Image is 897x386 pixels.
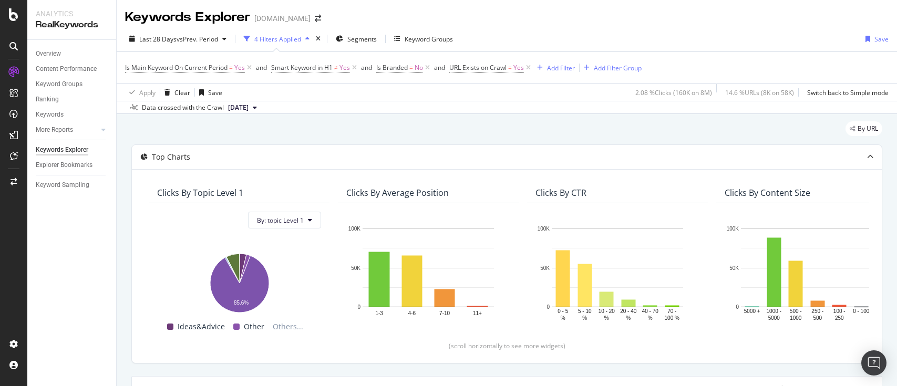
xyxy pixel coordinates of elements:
text: 0 [357,304,360,310]
text: 4-6 [408,310,416,316]
text: % [648,315,653,321]
text: 500 - [790,309,802,315]
div: arrow-right-arrow-left [315,15,321,22]
svg: A chart. [157,248,321,314]
div: Top Charts [152,152,190,162]
button: Save [195,84,222,101]
text: 0 - 5 [558,309,568,315]
div: Keyword Groups [405,35,453,44]
div: Content Performance [36,64,97,75]
a: More Reports [36,124,98,135]
text: 100 % [665,315,679,321]
span: Is Branded [376,63,408,72]
text: 0 [547,304,550,310]
button: [DATE] [224,101,261,114]
text: 20 - 40 [620,309,637,315]
span: Smart Keyword in H1 [271,63,333,72]
div: RealKeywords [36,19,108,31]
div: Keywords Explorer [125,8,250,26]
span: = [409,63,413,72]
text: 100K [348,226,361,232]
text: 5 - 10 [578,309,592,315]
span: By: topic Level 1 [257,216,304,225]
span: Segments [347,35,377,44]
div: Keyword Sampling [36,180,89,191]
div: Clicks By topic Level 1 [157,187,243,198]
text: 50K [351,265,360,271]
div: More Reports [36,124,73,135]
div: (scroll horizontally to see more widgets) [145,341,869,350]
span: = [508,63,512,72]
button: 4 Filters Applied [240,30,314,47]
div: Apply [139,88,156,97]
button: Segments [332,30,381,47]
div: Switch back to Simple mode [807,88,889,97]
div: times [314,34,323,44]
span: Other [244,320,264,333]
div: Clicks By Content Size [725,187,810,198]
text: 0 [736,304,739,310]
svg: A chart. [346,223,510,322]
text: 100K [727,226,739,232]
div: Keywords Explorer [36,144,88,155]
button: By: topic Level 1 [248,212,321,228]
a: Keyword Groups [36,79,109,90]
div: Add Filter [547,64,575,72]
div: 14.6 % URLs ( 8K on 58K ) [725,88,794,97]
button: Last 28 DaysvsPrev. Period [125,30,231,47]
span: 2025 Aug. 11th [228,103,249,112]
span: Yes [513,60,524,75]
button: Apply [125,84,156,101]
div: Clear [174,88,190,97]
button: and [361,62,372,72]
span: vs Prev. Period [177,35,218,44]
div: [DOMAIN_NAME] [254,13,311,24]
div: Keywords [36,109,64,120]
button: and [256,62,267,72]
text: 0 - 100 [853,309,870,315]
svg: A chart. [725,223,889,322]
text: % [626,315,631,321]
text: % [582,315,587,321]
span: Is Main Keyword On Current Period [125,63,228,72]
div: Clicks By Average Position [346,187,449,198]
div: Explorer Bookmarks [36,160,92,171]
button: Add Filter Group [580,61,642,74]
text: 85.6% [234,300,249,306]
span: = [229,63,233,72]
text: 500 [813,315,822,321]
a: Keyword Sampling [36,180,109,191]
div: Clicks By CTR [535,187,586,198]
div: Data crossed with the Crawl [142,103,224,112]
div: Open Intercom Messenger [861,350,886,375]
a: Ranking [36,94,109,105]
text: 100 - [833,309,846,315]
div: and [256,63,267,72]
text: 50K [729,265,739,271]
a: Keywords Explorer [36,144,109,155]
text: 10 - 20 [599,309,615,315]
div: Keyword Groups [36,79,83,90]
span: Last 28 Days [139,35,177,44]
span: By URL [858,126,878,132]
svg: A chart. [535,223,699,322]
text: 1-3 [375,310,383,316]
text: 50K [540,265,550,271]
button: Add Filter [533,61,575,74]
text: 7-10 [439,310,450,316]
text: 5000 [768,315,780,321]
text: 1000 - [767,309,781,315]
div: Save [208,88,222,97]
div: 4 Filters Applied [254,35,301,44]
text: 11+ [473,310,482,316]
text: 250 [835,315,844,321]
div: 2.08 % Clicks ( 160K on 8M ) [635,88,712,97]
button: and [434,62,445,72]
text: 100K [538,226,550,232]
div: and [361,63,372,72]
button: Save [861,30,889,47]
text: 250 - [811,309,823,315]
